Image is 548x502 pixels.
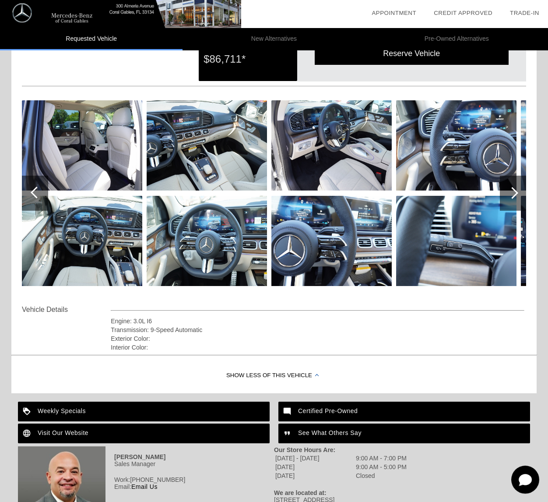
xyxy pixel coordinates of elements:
td: [DATE] - [DATE] [275,454,355,462]
img: image.aspx [271,100,392,191]
span: [PHONE_NUMBER] [130,476,185,483]
a: Appointment [372,10,416,16]
img: image.aspx [271,196,392,286]
div: Exterior Color: [111,334,524,343]
td: Closed [355,472,407,480]
img: image.aspx [147,100,267,191]
strong: Our Store Hours Are: [274,446,335,453]
td: 9:00 AM - 7:00 PM [355,454,407,462]
a: Trade-In [510,10,539,16]
div: Quoted on [DATE] 5:32:40 PM [22,60,526,74]
a: Visit Our Website [18,424,270,443]
div: Work: [18,476,274,483]
img: ic_format_quote_white_24dp_2x.png [278,424,298,443]
td: 9:00 AM - 5:00 PM [355,463,407,471]
img: image.aspx [396,100,516,191]
div: $86,711* [204,48,292,71]
div: Transmission: 9-Speed Automatic [111,325,524,334]
a: Credit Approved [434,10,492,16]
a: See What Others Say [278,424,530,443]
img: image.aspx [396,196,516,286]
a: Weekly Specials [18,402,270,421]
img: image.aspx [147,196,267,286]
div: Interior Color: [111,343,524,352]
strong: We are located at: [274,489,327,496]
button: Toggle Chat Window [511,466,539,494]
td: [DATE] [275,463,355,471]
svg: Start Chat [511,466,539,494]
div: Email: [18,483,274,490]
a: Certified Pre-Owned [278,402,530,421]
li: New Alternatives [183,28,365,50]
img: image.aspx [22,100,142,191]
div: Show Less of this Vehicle [11,358,537,393]
div: Engine: 3.0L I6 [111,317,524,325]
img: image.aspx [22,196,142,286]
img: ic_mode_comment_white_24dp_2x.png [278,402,298,421]
img: ic_language_white_24dp_2x.png [18,424,38,443]
div: Vehicle Details [22,304,111,315]
strong: [PERSON_NAME] [114,453,165,460]
li: Pre-Owned Alternatives [365,28,548,50]
a: Email Us [131,483,158,490]
img: ic_loyalty_white_24dp_2x.png [18,402,38,421]
div: Sales Manager [18,460,274,467]
td: [DATE] [275,472,355,480]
